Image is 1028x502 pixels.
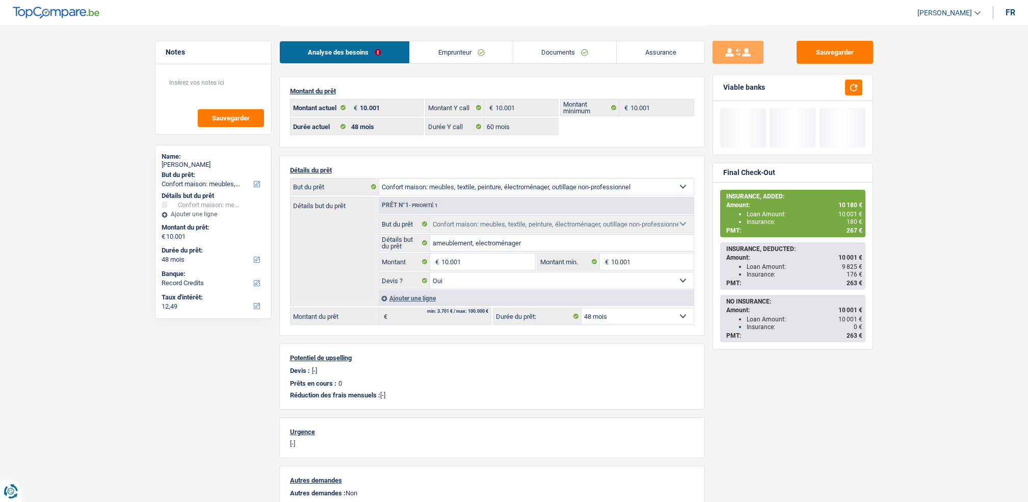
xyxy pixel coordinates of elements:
label: Durée du prêt: [493,308,582,324]
button: Sauvegarder [797,41,873,64]
span: Sauvegarder [212,115,250,121]
div: Amount: [726,307,862,314]
p: Montant du prêt [290,87,694,95]
div: Final Check-Out [723,168,775,177]
a: Assurance [617,41,704,63]
div: NO INSURANCE: [726,298,862,305]
label: Détails but du prêt [291,197,379,209]
span: 0 € [854,323,862,331]
label: Montant actuel [291,99,349,116]
a: Analyse des besoins [280,41,410,63]
span: € [162,233,165,241]
p: Autres demandes [290,476,694,484]
p: Devis : [290,367,310,374]
h5: Notes [166,48,261,57]
a: Emprunteur [410,41,513,63]
div: Loan Amount: [747,316,862,323]
div: PMT: [726,227,862,234]
label: Devis ? [379,272,431,289]
span: 263 € [847,280,862,287]
span: 10 180 € [838,202,862,209]
label: Montant du prêt [291,308,379,324]
label: Taux d'intérêt: [162,293,263,302]
div: min: 3.701 € / max: 100.000 € [427,309,488,314]
p: 0 [338,380,342,387]
span: [PERSON_NAME] [917,9,972,17]
div: Ajouter une ligne [162,211,265,218]
span: € [619,99,630,116]
span: 9 825 € [842,263,862,270]
span: 176 € [847,271,862,278]
div: PMT: [726,280,862,287]
a: [PERSON_NAME] [909,5,981,21]
span: Autres demandes : [290,489,346,497]
label: Montant du prêt: [162,223,263,232]
label: Durée actuel [291,118,349,135]
div: Détails but du prêt [162,192,265,200]
span: Réduction des frais mensuels : [290,391,380,399]
div: Loan Amount: [747,263,862,270]
label: Montant [379,254,431,270]
div: Ajouter une ligne [379,291,694,306]
img: TopCompare Logo [13,7,99,19]
div: Amount: [726,202,862,209]
label: But du prêt [379,216,431,232]
span: 267 € [847,227,862,234]
span: € [379,308,390,324]
label: Montant minimum [561,99,619,116]
label: Banque: [162,270,263,278]
label: Durée du prêt: [162,246,263,255]
label: Montant Y call [426,99,484,116]
span: € [484,99,495,116]
label: Montant min. [538,254,600,270]
p: [-] [290,391,694,399]
div: Viable banks [723,83,765,92]
p: Prêts en cours : [290,380,336,387]
span: € [600,254,611,270]
p: Non [290,489,694,497]
span: 10 001 € [838,211,862,218]
label: But du prêt: [162,171,263,179]
div: Name: [162,153,265,161]
a: Documents [513,41,617,63]
span: 10 001 € [838,316,862,323]
p: Urgence [290,428,694,436]
div: INSURANCE, ADDED: [726,193,862,200]
div: Amount: [726,254,862,261]
span: 10 001 € [838,307,862,314]
span: € [349,99,360,116]
label: Détails but du prêt [379,235,431,251]
button: Sauvegarder [198,109,264,127]
span: 263 € [847,332,862,339]
p: [-] [312,367,317,374]
span: 180 € [847,218,862,225]
span: 10 001 € [838,254,862,261]
p: Détails du prêt [290,166,694,174]
p: Potentiel de upselling [290,354,694,362]
span: € [430,254,441,270]
div: Insurance: [747,323,862,331]
div: INSURANCE, DEDUCTED: [726,245,862,253]
div: Prêt n°1 [379,202,440,209]
label: But du prêt [291,179,379,195]
p: [-] [290,440,694,447]
div: Loan Amount: [747,211,862,218]
span: - Priorité 1 [409,203,438,208]
div: Insurance: [747,218,862,225]
label: Durée Y call [426,118,484,135]
div: [PERSON_NAME] [162,161,265,169]
div: Insurance: [747,271,862,278]
div: fr [1006,8,1015,17]
div: PMT: [726,332,862,339]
